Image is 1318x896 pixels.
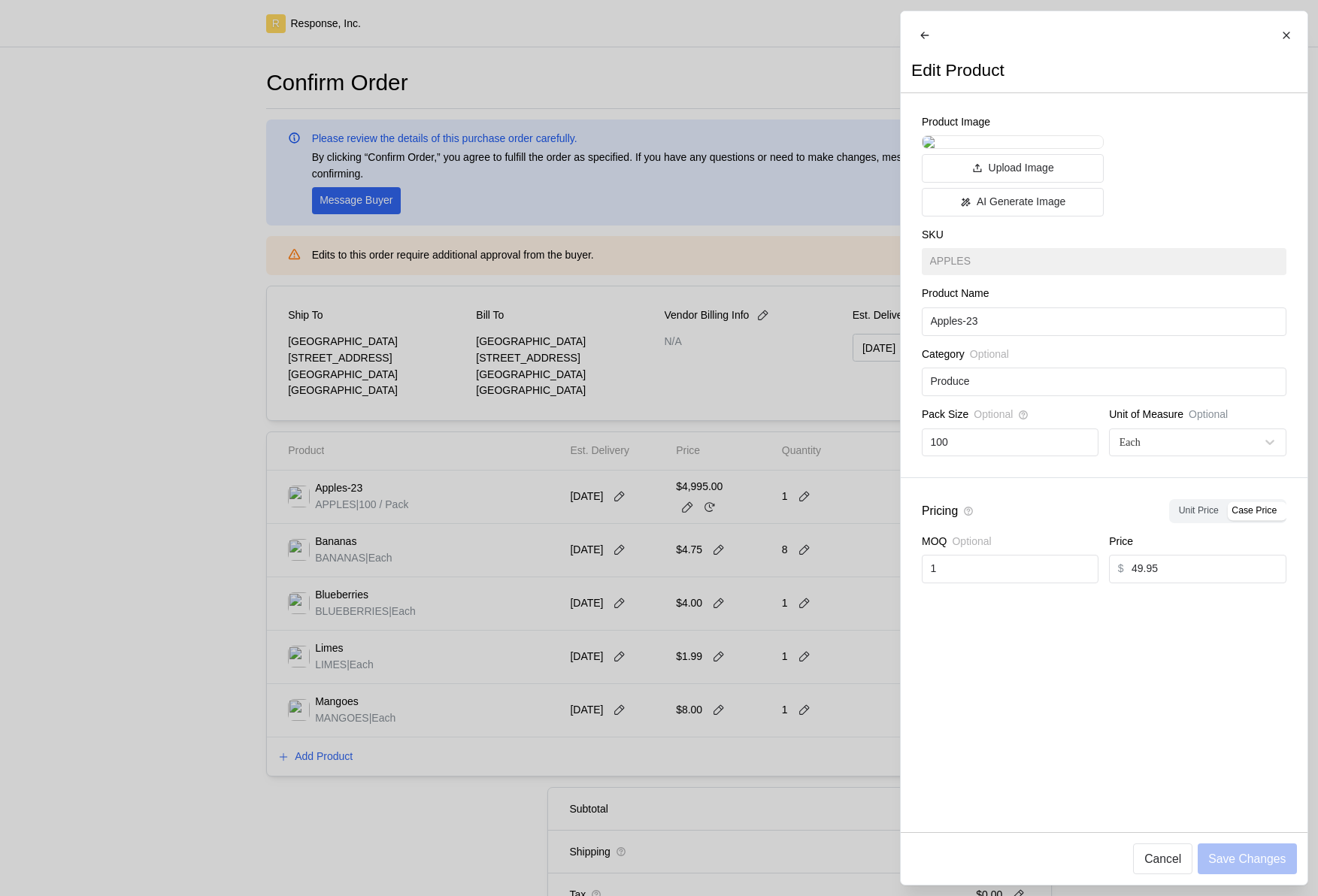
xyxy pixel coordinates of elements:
[930,555,1089,583] input: Enter MOQ
[974,407,1013,423] span: Optional
[1132,555,1277,583] input: Enter Price
[911,59,1004,82] h2: Edit Product
[976,194,1065,210] p: AI Generate Image
[930,308,1277,335] input: Enter Product Name
[922,407,1098,428] div: Pack Size
[930,429,1089,456] input: Enter Pack Size
[969,347,1008,363] span: Optional
[1144,849,1181,868] p: Cancel
[922,501,958,520] p: Pricing
[922,534,1098,555] div: MOQ
[922,114,1104,131] p: Product Image
[952,534,991,550] span: Optional
[922,154,1104,183] button: Upload Image
[1178,505,1218,516] span: Unit Price
[922,227,1286,249] div: SKU
[1133,843,1192,874] button: Cancel
[1109,534,1286,555] div: Price
[1109,407,1183,423] p: Unit of Measure
[922,286,1286,307] div: Product Name
[1232,505,1277,516] span: Case Price
[1189,407,1228,423] p: Optional
[930,368,1277,395] input: Enter product category
[1117,561,1123,577] p: $
[922,347,1286,368] div: Category
[988,160,1053,177] p: Upload Image
[922,188,1104,216] button: AI Generate Image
